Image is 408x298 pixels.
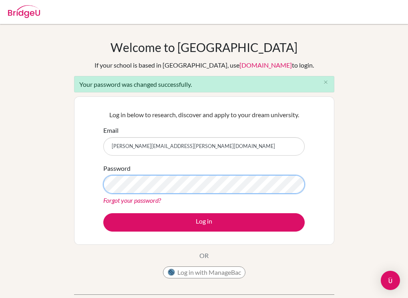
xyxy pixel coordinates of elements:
button: Log in [103,213,305,232]
p: Log in below to research, discover and apply to your dream university. [103,110,305,120]
a: [DOMAIN_NAME] [239,61,292,69]
p: OR [199,251,209,260]
i: close [323,79,329,85]
label: Password [103,164,131,173]
div: Open Intercom Messenger [381,271,400,290]
label: Email [103,126,119,135]
img: Bridge-U [8,5,40,18]
div: Your password was changed successfully. [74,76,334,92]
h1: Welcome to [GEOGRAPHIC_DATA] [111,40,297,54]
button: Close [318,76,334,88]
a: Forgot your password? [103,196,161,204]
div: If your school is based in [GEOGRAPHIC_DATA], use to login. [94,60,314,70]
button: Log in with ManageBac [163,266,245,278]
